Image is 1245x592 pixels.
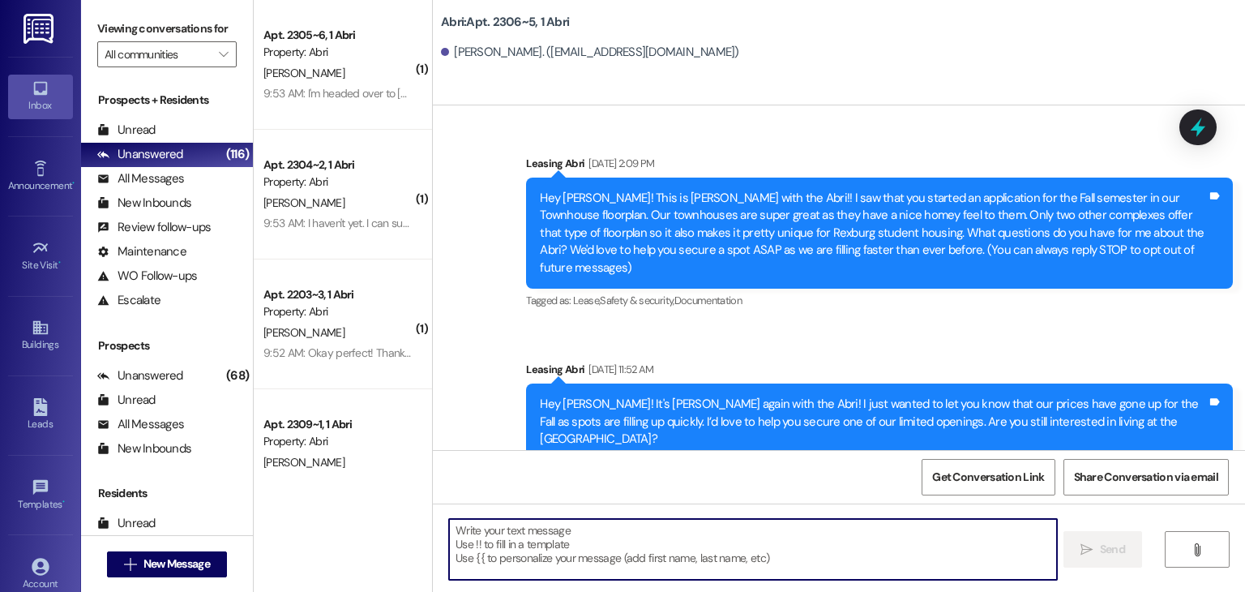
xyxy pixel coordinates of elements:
[105,41,211,67] input: All communities
[263,27,413,44] div: Apt. 2305~6, 1 Abri
[97,195,191,212] div: New Inbounds
[107,551,227,577] button: New Message
[58,257,61,268] span: •
[8,393,73,437] a: Leads
[219,48,228,61] i: 
[263,455,344,470] span: [PERSON_NAME]
[8,234,73,278] a: Site Visit •
[441,14,569,31] b: Abri: Apt. 2306~5, 1 Abri
[24,14,57,44] img: ResiDesk Logo
[97,122,156,139] div: Unread
[263,416,413,433] div: Apt. 2309~1, 1 Abri
[263,303,413,320] div: Property: Abri
[263,195,344,210] span: [PERSON_NAME]
[97,16,237,41] label: Viewing conversations for
[8,474,73,517] a: Templates •
[97,243,186,260] div: Maintenance
[526,361,1233,384] div: Leasing Abri
[62,496,65,508] span: •
[263,475,546,490] div: [DATE] 3:17 PM: I won't be back home when the office is open
[441,44,739,61] div: [PERSON_NAME]. ([EMAIL_ADDRESS][DOMAIN_NAME])
[81,485,253,502] div: Residents
[97,268,197,285] div: WO Follow-ups
[97,292,160,309] div: Escalate
[8,314,73,358] a: Buildings
[1100,541,1125,558] span: Send
[97,170,184,187] div: All Messages
[263,345,470,360] div: 9:52 AM: Okay perfect! Thank you so much!
[263,174,413,191] div: Property: Abri
[1191,543,1203,556] i: 
[1063,459,1229,495] button: Share Conversation via email
[573,294,600,307] span: Lease ,
[674,294,742,307] span: Documentation
[932,469,1044,486] span: Get Conversation Link
[81,337,253,354] div: Prospects
[222,363,253,388] div: (68)
[97,515,156,532] div: Unread
[526,155,1233,178] div: Leasing Abri
[1074,469,1218,486] span: Share Conversation via email
[540,396,1207,448] div: Hey [PERSON_NAME]! It's [PERSON_NAME] again with the Abri! I just wanted to let you know that our...
[263,216,548,230] div: 9:53 AM: I haven't yet. I can submit them in October so close!
[72,178,75,189] span: •
[97,440,191,457] div: New Inbounds
[97,219,211,236] div: Review follow-ups
[526,289,1233,312] div: Tagged as:
[263,433,413,450] div: Property: Abri
[1063,531,1142,568] button: Send
[584,155,654,172] div: [DATE] 2:09 PM
[97,416,184,433] div: All Messages
[97,146,183,163] div: Unanswered
[263,157,413,174] div: Apt. 2304~2, 1 Abri
[81,92,253,109] div: Prospects + Residents
[97,392,156,409] div: Unread
[143,556,210,573] span: New Message
[1080,543,1093,556] i: 
[222,142,253,167] div: (116)
[8,75,73,118] a: Inbox
[600,294,674,307] span: Safety & security ,
[540,190,1207,277] div: Hey [PERSON_NAME]! This is [PERSON_NAME] with the Abri!! I saw that you started an application fo...
[263,66,344,80] span: [PERSON_NAME]
[263,286,413,303] div: Apt. 2203~3, 1 Abri
[263,86,540,101] div: 9:53 AM: I'm headed over to [GEOGRAPHIC_DATA] housing
[263,44,413,61] div: Property: Abri
[584,361,653,378] div: [DATE] 11:52 AM
[124,558,136,571] i: 
[922,459,1055,495] button: Get Conversation Link
[263,325,344,340] span: [PERSON_NAME]
[97,367,183,384] div: Unanswered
